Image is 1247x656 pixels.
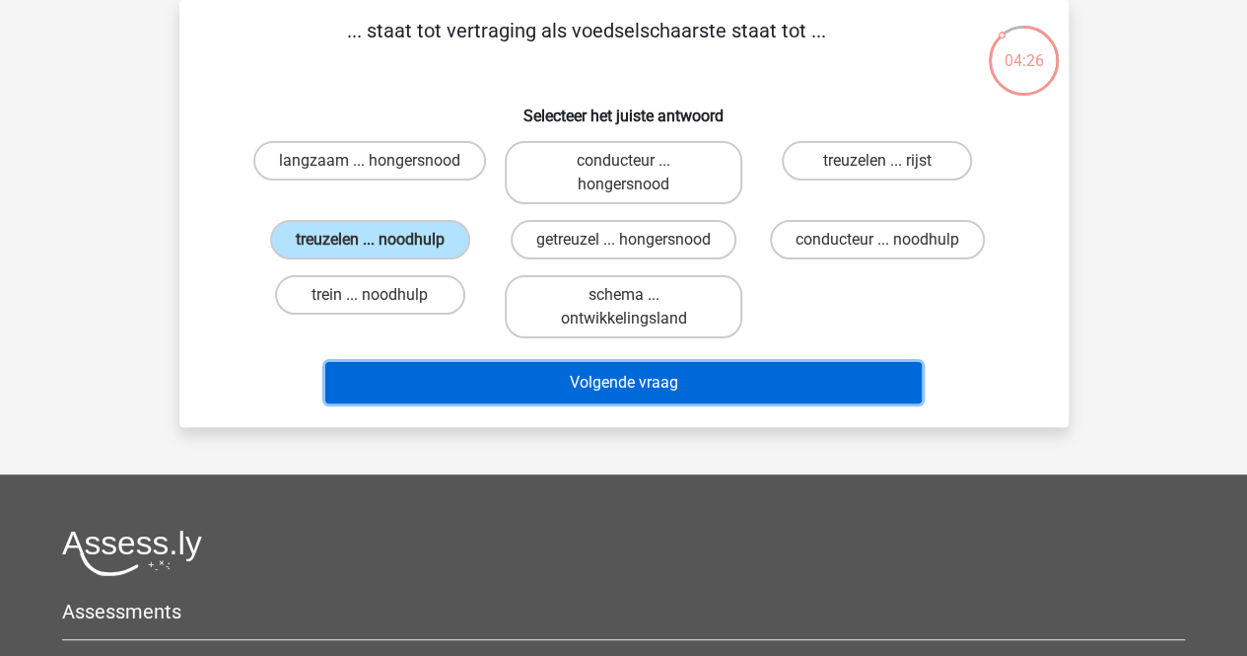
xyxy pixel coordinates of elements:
label: schema ... ontwikkelingsland [505,275,742,338]
label: treuzelen ... rijst [782,141,972,181]
h5: Assessments [62,600,1185,623]
label: conducteur ... noodhulp [770,220,985,259]
h6: Selecteer het juiste antwoord [211,91,1037,125]
p: ... staat tot vertraging als voedselschaarste staat tot ... [211,16,963,75]
label: langzaam ... hongersnood [253,141,486,181]
button: Volgende vraag [325,362,922,403]
label: conducteur ... hongersnood [505,141,742,204]
label: treuzelen ... noodhulp [270,220,470,259]
label: getreuzel ... hongersnood [511,220,736,259]
label: trein ... noodhulp [275,275,465,315]
div: 04:26 [987,24,1061,73]
img: Assessly logo [62,530,202,576]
